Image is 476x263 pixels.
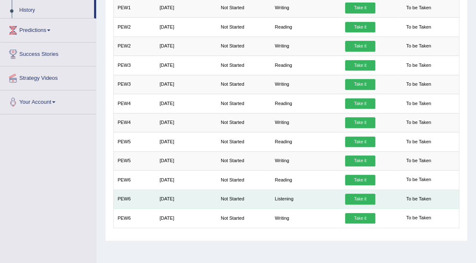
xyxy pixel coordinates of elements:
[113,209,156,228] td: PEW6
[217,151,271,170] td: Not Started
[113,75,156,94] td: PEW3
[113,189,156,208] td: PEW6
[156,113,217,132] td: [DATE]
[345,98,375,109] a: Take it
[403,155,434,166] span: To be Taken
[403,117,434,128] span: To be Taken
[156,189,217,208] td: [DATE]
[113,132,156,151] td: PEW5
[403,213,434,224] span: To be Taken
[345,155,375,166] a: Take it
[0,42,96,63] a: Success Stories
[217,94,271,113] td: Not Started
[345,194,375,205] a: Take it
[217,189,271,208] td: Not Started
[217,56,271,75] td: Not Started
[113,56,156,75] td: PEW3
[271,56,341,75] td: Reading
[403,22,434,33] span: To be Taken
[217,18,271,37] td: Not Started
[0,18,96,39] a: Predictions
[0,90,96,111] a: Your Account
[217,75,271,94] td: Not Started
[271,209,341,228] td: Writing
[217,37,271,55] td: Not Started
[345,213,375,224] a: Take it
[113,151,156,170] td: PEW5
[156,132,217,151] td: [DATE]
[156,94,217,113] td: [DATE]
[113,113,156,132] td: PEW4
[156,18,217,37] td: [DATE]
[217,209,271,228] td: Not Started
[345,175,375,186] a: Take it
[271,132,341,151] td: Reading
[345,60,375,71] a: Take it
[345,137,375,147] a: Take it
[271,113,341,132] td: Writing
[156,75,217,94] td: [DATE]
[403,175,434,186] span: To be Taken
[156,56,217,75] td: [DATE]
[403,98,434,109] span: To be Taken
[113,171,156,189] td: PEW6
[16,3,94,18] a: History
[113,37,156,55] td: PEW2
[271,151,341,170] td: Writing
[403,3,434,13] span: To be Taken
[403,60,434,71] span: To be Taken
[271,18,341,37] td: Reading
[345,3,375,13] a: Take it
[217,171,271,189] td: Not Started
[403,137,434,147] span: To be Taken
[403,41,434,52] span: To be Taken
[271,189,341,208] td: Listening
[113,94,156,113] td: PEW4
[0,66,96,87] a: Strategy Videos
[113,18,156,37] td: PEW2
[156,151,217,170] td: [DATE]
[156,209,217,228] td: [DATE]
[271,75,341,94] td: Writing
[156,171,217,189] td: [DATE]
[156,37,217,55] td: [DATE]
[345,117,375,128] a: Take it
[345,79,375,90] a: Take it
[403,194,434,205] span: To be Taken
[271,171,341,189] td: Reading
[217,113,271,132] td: Not Started
[271,37,341,55] td: Writing
[403,79,434,90] span: To be Taken
[345,22,375,33] a: Take it
[345,41,375,52] a: Take it
[217,132,271,151] td: Not Started
[271,94,341,113] td: Reading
